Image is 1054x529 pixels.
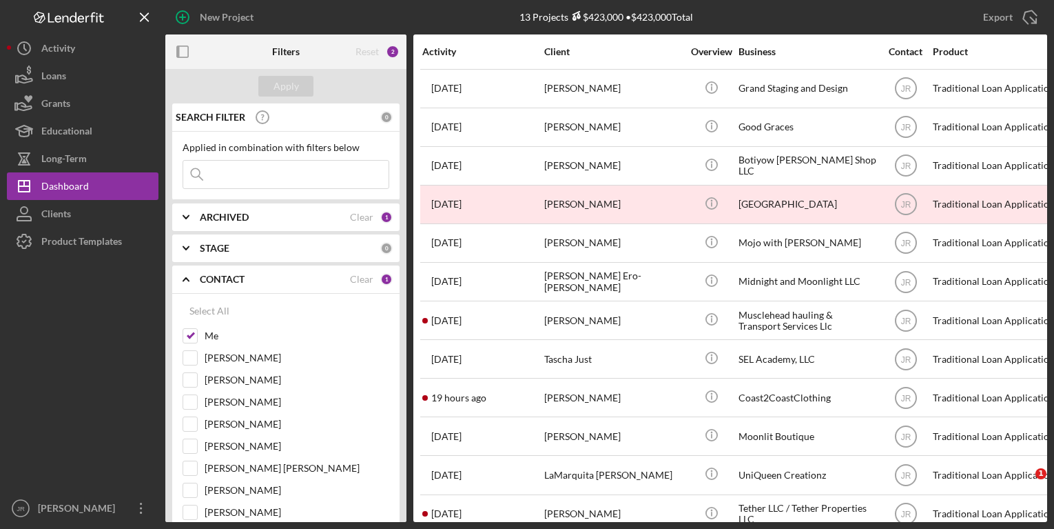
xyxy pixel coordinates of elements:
[7,495,158,522] button: JR[PERSON_NAME]
[431,392,486,403] time: 2025-09-11 20:52
[205,461,389,475] label: [PERSON_NAME] [PERSON_NAME]
[431,199,462,210] time: 2025-04-07 01:53
[17,505,25,512] text: JR
[544,263,682,300] div: [PERSON_NAME] Ero-[PERSON_NAME]
[544,418,682,455] div: [PERSON_NAME]
[544,109,682,146] div: [PERSON_NAME]
[350,212,373,223] div: Clear
[431,470,462,481] time: 2025-08-12 21:00
[41,200,71,231] div: Clients
[900,161,911,171] text: JR
[519,11,693,23] div: 13 Projects • $423,000 Total
[386,45,400,59] div: 2
[41,145,87,176] div: Long-Term
[272,46,300,57] b: Filters
[200,212,249,223] b: ARCHIVED
[7,34,158,62] button: Activity
[380,211,393,223] div: 1
[431,83,462,94] time: 2025-02-12 19:32
[544,341,682,377] div: Tascha Just
[738,341,876,377] div: SEL Academy, LLC
[900,471,911,481] text: JR
[431,354,462,365] time: 2025-07-22 17:38
[738,379,876,416] div: Coast2CoastClothing
[7,200,158,228] button: Clients
[431,237,462,248] time: 2025-05-15 16:46
[273,76,299,97] div: Apply
[568,11,623,23] div: $423,000
[738,418,876,455] div: Moonlit Boutique
[422,46,543,57] div: Activity
[431,276,462,287] time: 2025-04-29 03:12
[205,483,389,497] label: [PERSON_NAME]
[7,172,158,200] button: Dashboard
[41,172,89,203] div: Dashboard
[165,3,267,31] button: New Project
[205,395,389,409] label: [PERSON_NAME]
[900,355,911,364] text: JR
[431,315,462,326] time: 2025-09-08 22:05
[7,62,158,90] button: Loans
[431,508,462,519] time: 2025-08-14 21:06
[176,112,245,123] b: SEARCH FILTER
[200,3,254,31] div: New Project
[183,297,236,325] button: Select All
[900,123,911,132] text: JR
[738,263,876,300] div: Midnight and Moonlight LLC
[900,393,911,403] text: JR
[900,316,911,326] text: JR
[41,62,66,93] div: Loans
[900,239,911,248] text: JR
[544,225,682,261] div: [PERSON_NAME]
[544,302,682,339] div: [PERSON_NAME]
[900,84,911,94] text: JR
[7,228,158,255] a: Product Templates
[544,148,682,184] div: [PERSON_NAME]
[544,379,682,416] div: [PERSON_NAME]
[900,432,911,441] text: JR
[355,46,379,57] div: Reset
[205,373,389,387] label: [PERSON_NAME]
[544,186,682,223] div: [PERSON_NAME]
[544,70,682,107] div: [PERSON_NAME]
[380,273,393,286] div: 1
[738,302,876,339] div: Musclehead hauling & Transport Services Llc
[431,431,462,442] time: 2025-08-04 21:04
[200,274,245,285] b: CONTACT
[34,495,124,526] div: [PERSON_NAME]
[7,117,158,145] button: Educational
[205,417,389,431] label: [PERSON_NAME]
[983,3,1013,31] div: Export
[1007,468,1040,501] iframe: Intercom live chat
[7,90,158,117] button: Grants
[900,200,911,210] text: JR
[41,228,122,259] div: Product Templates
[738,457,876,493] div: UniQueen Creationz
[183,142,389,153] div: Applied in combination with filters below
[900,277,911,287] text: JR
[380,242,393,254] div: 0
[350,274,373,285] div: Clear
[544,46,682,57] div: Client
[258,76,313,97] button: Apply
[738,225,876,261] div: Mojo with [PERSON_NAME]
[880,46,931,57] div: Contact
[431,160,462,171] time: 2025-02-22 21:38
[544,457,682,493] div: LaMarquita [PERSON_NAME]
[41,34,75,66] div: Activity
[41,117,92,148] div: Educational
[738,46,876,57] div: Business
[189,297,229,325] div: Select All
[380,111,393,123] div: 0
[1035,468,1046,479] span: 1
[431,121,462,132] time: 2025-04-22 19:13
[900,510,911,519] text: JR
[7,145,158,172] button: Long-Term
